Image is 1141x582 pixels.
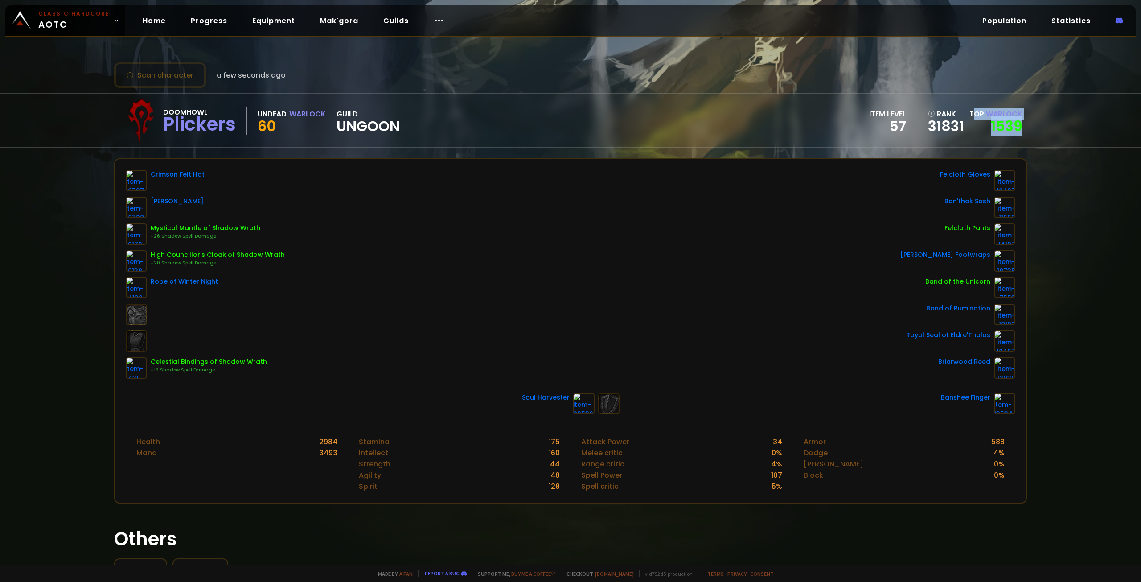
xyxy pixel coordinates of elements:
[359,436,390,447] div: Stamina
[5,5,125,36] a: Classic HardcoreAOTC
[337,108,400,133] div: guild
[994,458,1005,470] div: 0 %
[900,250,990,260] div: [PERSON_NAME] Footwraps
[771,458,782,470] div: 4 %
[151,277,218,286] div: Robe of Winter Night
[994,197,1015,218] img: item-11662
[136,436,160,447] div: Health
[944,223,990,233] div: Felcloth Pants
[151,367,267,374] div: +19 Shadow Spell Damage
[561,570,634,577] span: Checkout
[772,447,782,458] div: 0 %
[258,108,287,120] div: Undead
[550,470,560,481] div: 48
[136,447,157,458] div: Mana
[151,233,260,240] div: +26 Shadow Spell Damage
[359,447,388,458] div: Intellect
[114,62,206,88] button: Scan character
[151,197,204,206] div: [PERSON_NAME]
[151,170,205,179] div: Crimson Felt Hat
[926,304,990,313] div: Band of Rumination
[991,116,1022,136] a: 1539
[773,436,782,447] div: 34
[994,357,1015,379] img: item-12930
[126,250,147,272] img: item-10138
[126,197,147,218] img: item-18728
[359,458,390,470] div: Strength
[151,250,285,260] div: High Councillor's Cloak of Shadow Wrath
[151,357,267,367] div: Celestial Bindings of Shadow Wrath
[906,330,990,340] div: Royal Seal of Eldre'Thalas
[581,436,629,447] div: Attack Power
[994,393,1015,414] img: item-13534
[184,12,234,30] a: Progress
[126,277,147,298] img: item-14136
[472,570,555,577] span: Support me,
[994,470,1005,481] div: 0 %
[991,436,1005,447] div: 588
[869,108,906,120] div: item level
[581,458,624,470] div: Range critic
[772,481,782,492] div: 5 %
[38,10,110,31] span: AOTC
[217,70,286,81] span: a few seconds ago
[993,447,1005,458] div: 4 %
[994,223,1015,245] img: item-14107
[289,108,326,120] div: Warlock
[135,12,173,30] a: Home
[549,436,560,447] div: 175
[245,12,302,30] a: Equipment
[258,116,276,136] span: 60
[994,250,1015,272] img: item-18735
[359,470,381,481] div: Agility
[38,10,110,18] small: Classic Hardcore
[727,570,747,577] a: Privacy
[928,120,964,133] a: 31831
[425,570,460,577] a: Report a bug
[994,170,1015,191] img: item-18407
[373,570,413,577] span: Made by
[1044,12,1098,30] a: Statistics
[994,304,1015,325] img: item-18103
[804,458,863,470] div: [PERSON_NAME]
[639,570,693,577] span: v. d752d5 - production
[928,108,964,120] div: rank
[126,357,147,379] img: item-14311
[550,458,560,470] div: 44
[151,223,260,233] div: Mystical Mantle of Shadow Wrath
[869,120,906,133] div: 57
[940,170,990,179] div: Felcloth Gloves
[151,260,285,267] div: +20 Shadow Spell Damage
[975,12,1034,30] a: Population
[581,447,623,458] div: Melee critic
[994,330,1015,352] img: item-18467
[969,108,1022,120] div: Top
[376,12,416,30] a: Guilds
[771,470,782,481] div: 107
[938,357,990,367] div: Briarwood Reed
[595,570,634,577] a: [DOMAIN_NAME]
[804,470,823,481] div: Block
[804,436,826,447] div: Armor
[581,470,622,481] div: Spell Power
[319,436,337,447] div: 2984
[573,393,595,414] img: item-20536
[163,107,236,118] div: Doomhowl
[126,223,147,245] img: item-10172
[750,570,774,577] a: Consent
[114,525,1027,553] h1: Others
[163,118,236,131] div: Plickers
[549,481,560,492] div: 128
[804,447,828,458] div: Dodge
[925,277,990,286] div: Band of the Unicorn
[337,120,400,133] span: Ungoon
[944,197,990,206] div: Ban'thok Sash
[126,170,147,191] img: item-18727
[707,570,724,577] a: Terms
[313,12,365,30] a: Mak'gora
[399,570,413,577] a: a fan
[549,447,560,458] div: 160
[994,277,1015,298] img: item-7553
[941,393,990,402] div: Banshee Finger
[581,481,619,492] div: Spell critic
